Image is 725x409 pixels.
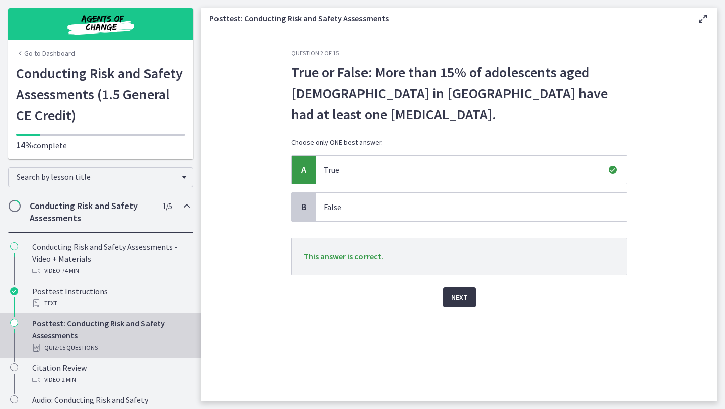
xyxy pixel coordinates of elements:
[443,287,476,307] button: Next
[291,61,627,125] p: True or False: More than 15% of adolescents aged [DEMOGRAPHIC_DATA] in [GEOGRAPHIC_DATA] have had...
[16,48,75,58] a: Go to Dashboard
[162,200,172,212] span: 1 / 5
[8,167,193,187] div: Search by lesson title
[16,139,33,151] span: 14%
[58,342,98,354] span: · 15 Questions
[324,201,599,213] p: False
[304,251,383,261] span: This answer is correct.
[32,342,189,354] div: Quiz
[17,172,177,182] span: Search by lesson title
[298,164,310,176] span: A
[32,362,189,386] div: Citation Review
[451,291,468,303] span: Next
[16,139,185,151] p: complete
[291,137,627,147] p: Choose only ONE best answer.
[60,374,76,386] span: · 2 min
[10,287,18,295] i: Completed
[298,201,310,213] span: B
[30,200,153,224] h2: Conducting Risk and Safety Assessments
[324,164,599,176] p: True
[32,285,189,309] div: Posttest Instructions
[209,12,681,24] h3: Posttest: Conducting Risk and Safety Assessments
[32,241,189,277] div: Conducting Risk and Safety Assessments - Video + Materials
[291,49,627,57] h3: Question 2 of 15
[32,297,189,309] div: Text
[32,265,189,277] div: Video
[32,317,189,354] div: Posttest: Conducting Risk and Safety Assessments
[32,374,189,386] div: Video
[16,62,185,126] h1: Conducting Risk and Safety Assessments (1.5 General CE Credit)
[60,265,79,277] span: · 74 min
[40,12,161,36] img: Agents of Change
